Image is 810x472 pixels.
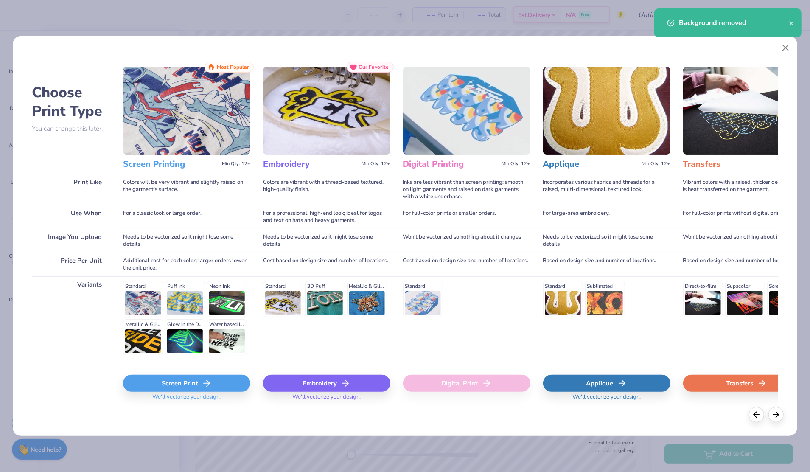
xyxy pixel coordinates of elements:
div: Use When [32,205,110,229]
span: We'll vectorize your design. [149,393,224,406]
div: Print Like [32,174,110,205]
h3: Transfers [683,159,779,170]
button: Close [778,39,794,56]
div: For a classic look or large order. [123,205,250,229]
div: Needs to be vectorized so it might lose some details [123,229,250,253]
div: Background removed [679,18,789,28]
button: close [789,18,795,28]
div: Needs to be vectorized so it might lose some details [263,229,390,253]
div: For a professional, high-end look; ideal for logos and text on hats and heavy garments. [263,205,390,229]
div: Based on design size and number of locations. [543,253,670,276]
div: Cost based on design size and number of locations. [263,253,390,276]
span: Min Qty: 12+ [222,161,250,167]
div: Additional cost for each color; larger orders lower the unit price. [123,253,250,276]
img: Embroidery [263,67,390,155]
img: Applique [543,67,670,155]
h3: Digital Printing [403,159,499,170]
div: Image You Upload [32,229,110,253]
h3: Embroidery [263,159,359,170]
div: Needs to be vectorized so it might lose some details [543,229,670,253]
span: Min Qty: 12+ [502,161,530,167]
div: Screen Print [123,375,250,392]
img: Screen Printing [123,67,250,155]
div: Incorporates various fabrics and threads for a raised, multi-dimensional, textured look. [543,174,670,205]
span: We'll vectorize your design. [569,393,644,406]
div: Inks are less vibrant than screen printing; smooth on light garments and raised on dark garments ... [403,174,530,205]
h2: Choose Print Type [32,83,110,121]
img: Digital Printing [403,67,530,155]
div: Cost based on design size and number of locations. [403,253,530,276]
p: You can change this later. [32,125,110,132]
div: Variants [32,276,110,360]
span: We'll vectorize your design. [289,393,364,406]
div: Price Per Unit [32,253,110,276]
span: Most Popular [217,64,249,70]
div: Applique [543,375,670,392]
span: Min Qty: 12+ [642,161,670,167]
div: Colors are vibrant with a thread-based textured, high-quality finish. [263,174,390,205]
div: Won't be vectorized so nothing about it changes [403,229,530,253]
div: Colors will be very vibrant and slightly raised on the garment's surface. [123,174,250,205]
span: Our Favorite [359,64,389,70]
div: For large-area embroidery. [543,205,670,229]
div: For full-color prints or smaller orders. [403,205,530,229]
span: Min Qty: 12+ [362,161,390,167]
div: Digital Print [403,375,530,392]
div: Embroidery [263,375,390,392]
h3: Screen Printing [123,159,219,170]
h3: Applique [543,159,639,170]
